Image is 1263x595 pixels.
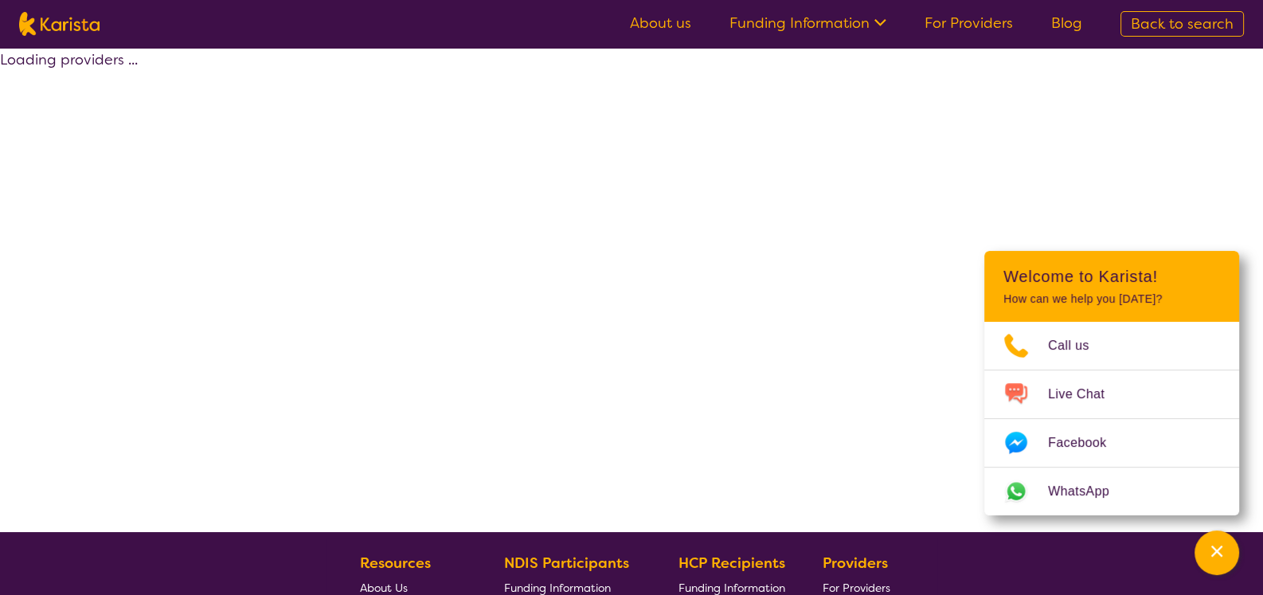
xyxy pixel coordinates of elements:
[984,322,1239,515] ul: Choose channel
[1003,292,1220,306] p: How can we help you [DATE]?
[360,581,408,595] span: About Us
[1048,480,1128,503] span: WhatsApp
[19,12,100,36] img: Karista logo
[504,581,611,595] span: Funding Information
[823,554,888,573] b: Providers
[729,14,886,33] a: Funding Information
[678,581,785,595] span: Funding Information
[984,468,1239,515] a: Web link opens in a new tab.
[984,251,1239,515] div: Channel Menu
[678,554,785,573] b: HCP Recipients
[1051,14,1082,33] a: Blog
[925,14,1013,33] a: For Providers
[1048,334,1109,358] span: Call us
[1131,14,1234,33] span: Back to search
[504,554,629,573] b: NDIS Participants
[1195,530,1239,575] button: Channel Menu
[1048,382,1124,406] span: Live Chat
[823,581,890,595] span: For Providers
[1003,267,1220,286] h2: Welcome to Karista!
[1120,11,1244,37] a: Back to search
[360,554,431,573] b: Resources
[1048,431,1125,455] span: Facebook
[630,14,691,33] a: About us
